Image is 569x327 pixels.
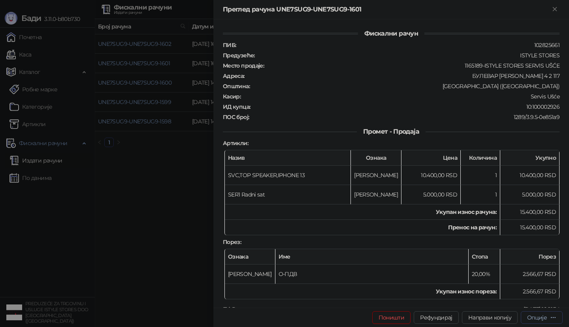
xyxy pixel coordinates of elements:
[351,185,401,204] td: [PERSON_NAME]
[462,311,518,324] button: Направи копију
[250,113,560,121] div: 1289/3.9.5-0e851a9
[500,220,560,235] td: 15.400,00 RSD
[223,83,250,90] strong: Општина :
[237,42,560,49] div: 102825661
[500,166,560,185] td: 10.400,00 RSD
[351,166,401,185] td: [PERSON_NAME]
[223,140,248,147] strong: Артикли :
[461,185,500,204] td: 1
[245,72,560,79] div: БУЛЕВАР [PERSON_NAME] 4 2 117
[414,311,459,324] button: Рефундирај
[265,62,560,69] div: 1165189-ISTYLE STORES SERVIS UŠĆE
[223,113,249,121] strong: ПОС број :
[251,103,560,110] div: 10:100002926
[461,166,500,185] td: 1
[448,224,497,231] strong: Пренос на рачун :
[500,150,560,166] th: Укупно
[469,249,500,265] th: Стопа
[550,5,560,14] button: Close
[223,72,245,79] strong: Адреса :
[401,150,461,166] th: Цена
[500,249,560,265] th: Порез
[223,62,264,69] strong: Место продаје :
[223,306,256,313] strong: ПФР време :
[223,5,550,14] div: Преглед рачуна UNE7SUG9-UNE7SUG9-1601
[461,150,500,166] th: Количина
[521,311,563,324] button: Опције
[223,238,241,246] strong: Порез :
[469,265,500,284] td: 20,00%
[436,208,497,215] strong: Укупан износ рачуна :
[351,150,401,166] th: Ознака
[436,288,497,295] strong: Укупан износ пореза:
[251,83,560,90] div: [GEOGRAPHIC_DATA] ([GEOGRAPHIC_DATA])
[500,204,560,220] td: 15.400,00 RSD
[401,166,461,185] td: 10.400,00 RSD
[500,265,560,284] td: 2.566,67 RSD
[527,314,547,321] div: Опције
[256,52,560,59] div: ISTYLE STORES
[500,185,560,204] td: 5.000,00 RSD
[223,42,236,49] strong: ПИБ :
[225,185,351,204] td: SER1 Radni sat
[500,284,560,299] td: 2.566,67 RSD
[223,52,255,59] strong: Предузеће :
[225,166,351,185] td: SVC,TOP SPEAKER,IPHONE 13
[256,306,560,313] div: [DATE] 16:21:34
[468,314,511,321] span: Направи копију
[372,311,411,324] button: Поништи
[357,128,426,135] span: Промет - Продаја
[401,185,461,204] td: 5.000,00 RSD
[225,265,275,284] td: [PERSON_NAME]
[223,103,250,110] strong: ИД купца :
[358,30,424,37] span: Фискални рачун
[275,265,469,284] td: О-ПДВ
[275,249,469,265] th: Име
[241,93,560,100] div: Servis Ušće
[225,249,275,265] th: Ознака
[225,150,351,166] th: Назив
[223,93,241,100] strong: Касир :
